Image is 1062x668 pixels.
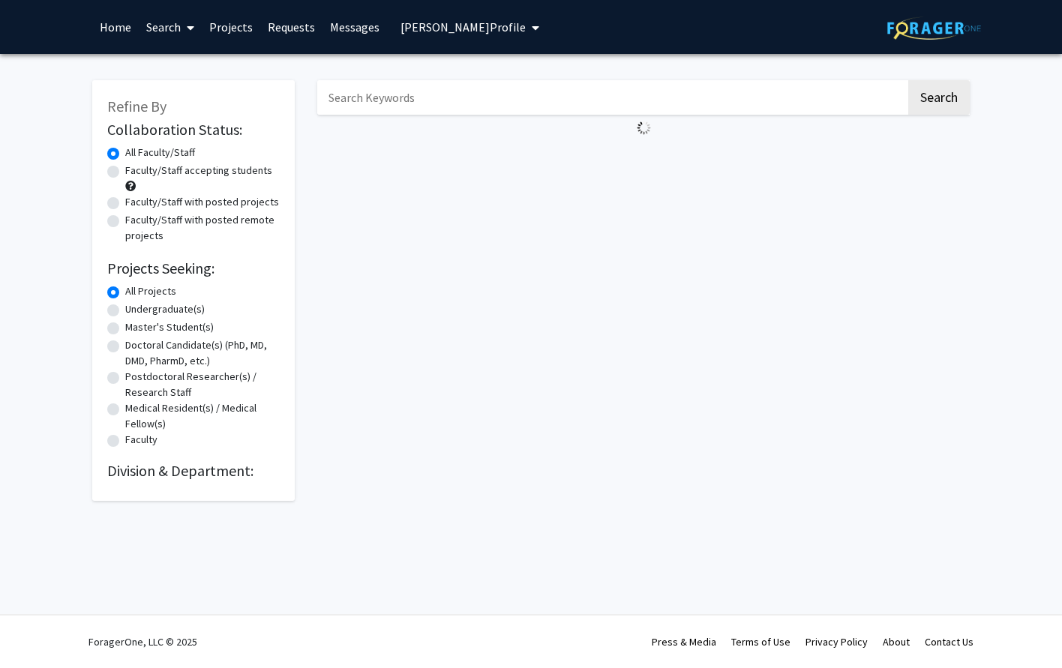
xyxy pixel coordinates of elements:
a: Contact Us [925,635,973,649]
a: Privacy Policy [805,635,868,649]
a: Messages [322,1,387,53]
label: Faculty [125,432,157,448]
label: Medical Resident(s) / Medical Fellow(s) [125,400,280,432]
img: ForagerOne Logo [887,16,981,40]
a: Projects [202,1,260,53]
div: ForagerOne, LLC © 2025 [88,616,197,668]
a: Requests [260,1,322,53]
label: Faculty/Staff accepting students [125,163,272,178]
label: Master's Student(s) [125,319,214,335]
label: Undergraduate(s) [125,301,205,317]
button: Search [908,80,970,115]
label: All Projects [125,283,176,299]
label: Faculty/Staff with posted projects [125,194,279,210]
label: Faculty/Staff with posted remote projects [125,212,280,244]
a: About [883,635,910,649]
h2: Division & Department: [107,462,280,480]
a: Search [139,1,202,53]
label: Doctoral Candidate(s) (PhD, MD, DMD, PharmD, etc.) [125,337,280,369]
input: Search Keywords [317,80,906,115]
img: Loading [631,115,657,141]
a: Home [92,1,139,53]
span: [PERSON_NAME] Profile [400,19,526,34]
h2: Collaboration Status: [107,121,280,139]
h2: Projects Seeking: [107,259,280,277]
a: Press & Media [652,635,716,649]
label: Postdoctoral Researcher(s) / Research Staff [125,369,280,400]
a: Terms of Use [731,635,790,649]
label: All Faculty/Staff [125,145,195,160]
iframe: Chat [998,601,1051,657]
span: Refine By [107,97,166,115]
nav: Page navigation [317,141,970,175]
